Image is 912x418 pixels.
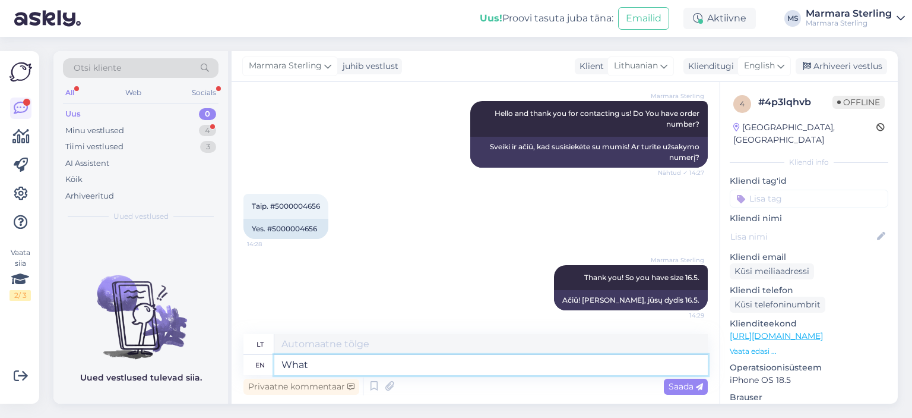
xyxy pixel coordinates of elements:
[730,212,888,225] p: Kliendi nimi
[730,297,825,313] div: Küsi telefoninumbrit
[9,290,31,301] div: 2 / 3
[65,158,109,169] div: AI Assistent
[243,219,328,239] div: Yes. #5000004656
[255,355,265,375] div: en
[480,12,502,24] b: Uus!
[252,202,320,210] span: Taip. #5000004656
[189,85,218,100] div: Socials
[796,58,887,74] div: Arhiveeri vestlus
[832,96,885,109] span: Offline
[730,230,875,243] input: Lisa nimi
[733,121,876,146] div: [GEOGRAPHIC_DATA], [GEOGRAPHIC_DATA]
[65,174,83,186] div: Kõik
[495,109,701,128] span: Hello and thank you for contacting us! Do You have order number?
[249,59,322,73] span: Marmara Sterling
[730,318,888,330] p: Klienditeekond
[256,334,264,354] div: lt
[683,8,756,29] div: Aktiivne
[740,99,745,108] span: 4
[123,85,144,100] div: Web
[651,92,704,100] span: Marmara Sterling
[618,7,669,30] button: Emailid
[65,108,81,120] div: Uus
[247,240,292,249] span: 14:28
[730,391,888,404] p: Brauser
[806,9,892,18] div: Marmara Sterling
[730,251,888,263] p: Kliendi email
[65,141,123,153] div: Tiimi vestlused
[80,372,202,384] p: Uued vestlused tulevad siia.
[730,190,888,208] input: Lisa tag
[584,273,699,282] span: Thank you! So you have size 16.5.
[730,263,814,279] div: Küsi meiliaadressi
[730,362,888,374] p: Operatsioonisüsteem
[658,168,704,177] span: Nähtud ✓ 14:27
[113,211,169,222] span: Uued vestlused
[669,381,703,392] span: Saada
[730,157,888,168] div: Kliendi info
[730,346,888,357] p: Vaata edasi ...
[806,9,905,28] a: Marmara SterlingMarmara Sterling
[784,10,801,27] div: MS
[199,125,216,137] div: 4
[730,175,888,187] p: Kliendi tag'id
[575,60,604,73] div: Klient
[200,141,216,153] div: 3
[758,95,832,109] div: # 4p3lqhvb
[65,125,124,137] div: Minu vestlused
[683,60,734,73] div: Klienditugi
[614,59,658,73] span: Lithuanian
[480,11,613,26] div: Proovi tasuta juba täna:
[470,137,708,168] div: Sveiki ir ačiū, kad susisiekėte su mumis! Ar turite užsakymo numerį?
[651,256,704,265] span: Marmara Sterling
[65,190,114,202] div: Arhiveeritud
[338,60,398,73] div: juhib vestlust
[199,108,216,120] div: 0
[53,254,228,361] img: No chats
[243,379,359,395] div: Privaatne kommentaar
[9,247,31,301] div: Vaata siia
[554,290,708,310] div: Ačiū! [PERSON_NAME], jūsų dydis 16.5.
[806,18,892,28] div: Marmara Sterling
[9,61,32,83] img: Askly Logo
[744,59,775,73] span: English
[63,85,77,100] div: All
[74,62,121,74] span: Otsi kliente
[274,355,708,375] textarea: What
[730,374,888,386] p: iPhone OS 18.5
[730,284,888,297] p: Kliendi telefon
[730,331,823,341] a: [URL][DOMAIN_NAME]
[660,311,704,320] span: 14:29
